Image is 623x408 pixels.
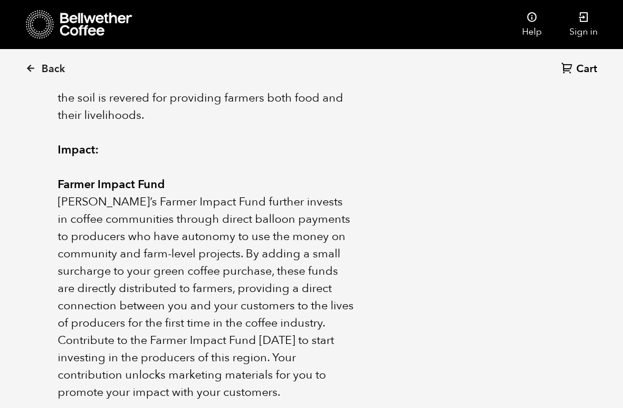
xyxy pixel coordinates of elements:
span: [PERSON_NAME]’s Farmer Impact Fund further invests in coffee communities through direct balloon p... [58,194,354,400]
strong: Impact: [58,142,99,158]
strong: Farmer Impact Fund [58,177,165,192]
span: Back [42,62,65,76]
span: Cart [576,62,597,76]
a: Cart [561,62,600,77]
